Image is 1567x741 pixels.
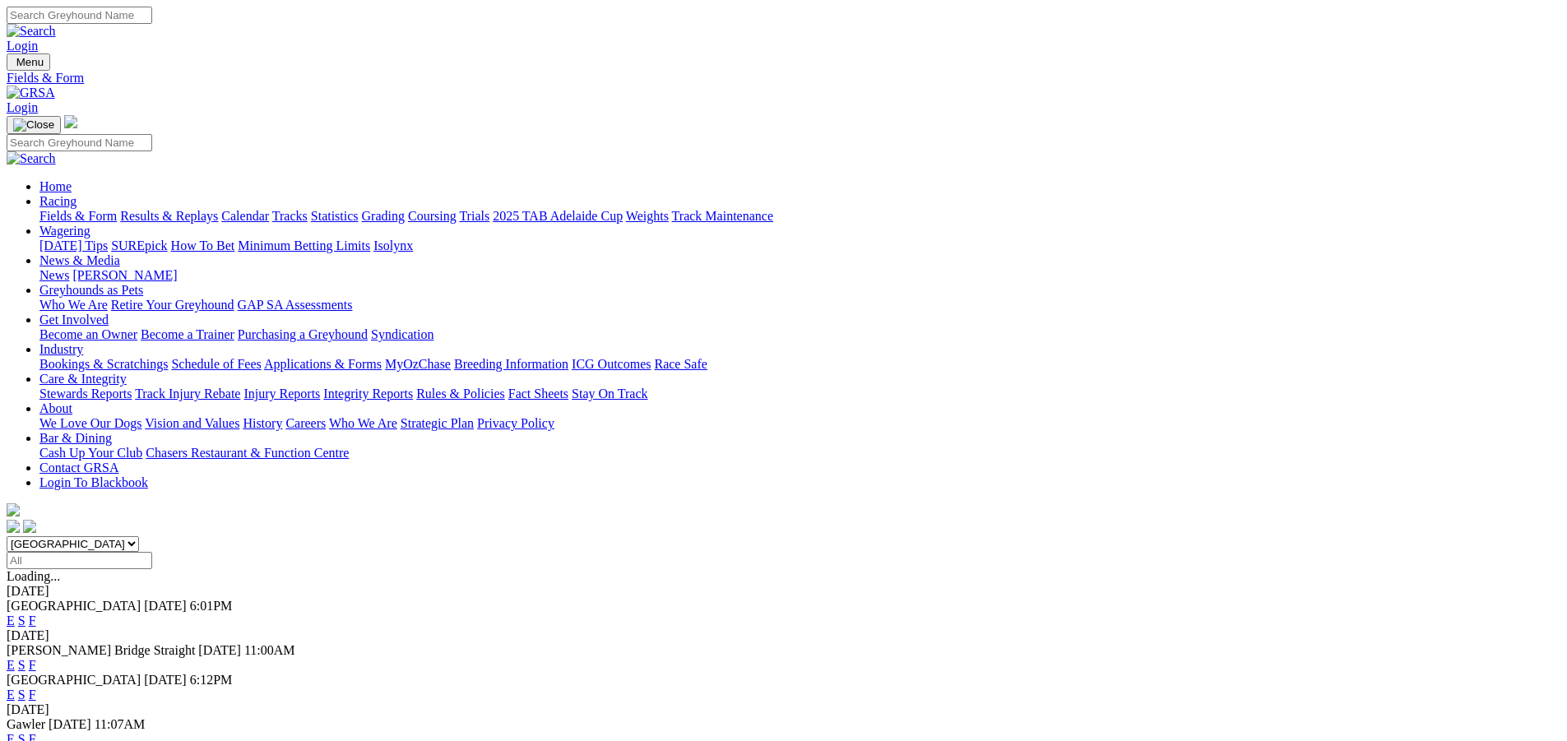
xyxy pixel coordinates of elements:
a: Rules & Policies [416,387,505,401]
span: Menu [16,56,44,68]
a: Login [7,39,38,53]
a: Careers [285,416,326,430]
span: [DATE] [144,599,187,613]
img: logo-grsa-white.png [64,115,77,128]
a: E [7,688,15,702]
div: [DATE] [7,628,1560,643]
span: [DATE] [144,673,187,687]
div: Racing [39,209,1560,224]
div: Wagering [39,239,1560,253]
a: Injury Reports [243,387,320,401]
span: [PERSON_NAME] Bridge Straight [7,643,195,657]
a: Fields & Form [7,71,1560,86]
a: Syndication [371,327,433,341]
a: History [243,416,282,430]
a: Care & Integrity [39,372,127,386]
a: Applications & Forms [264,357,382,371]
button: Toggle navigation [7,53,50,71]
a: Vision and Values [145,416,239,430]
span: [GEOGRAPHIC_DATA] [7,599,141,613]
img: Search [7,24,56,39]
a: F [29,614,36,628]
input: Select date [7,552,152,569]
a: S [18,658,25,672]
a: Grading [362,209,405,223]
button: Toggle navigation [7,116,61,134]
span: 6:12PM [190,673,233,687]
span: Loading... [7,569,60,583]
img: facebook.svg [7,520,20,533]
a: Become a Trainer [141,327,234,341]
a: Weights [626,209,669,223]
a: Tracks [272,209,308,223]
a: Fields & Form [39,209,117,223]
input: Search [7,7,152,24]
a: GAP SA Assessments [238,298,353,312]
div: About [39,416,1560,431]
a: 2025 TAB Adelaide Cup [493,209,623,223]
a: SUREpick [111,239,167,252]
a: Get Involved [39,313,109,327]
div: Industry [39,357,1560,372]
a: [PERSON_NAME] [72,268,177,282]
span: [GEOGRAPHIC_DATA] [7,673,141,687]
a: S [18,614,25,628]
a: F [29,688,36,702]
img: GRSA [7,86,55,100]
a: News & Media [39,253,120,267]
a: Login [7,100,38,114]
a: Stay On Track [572,387,647,401]
a: Login To Blackbook [39,475,148,489]
a: We Love Our Dogs [39,416,141,430]
span: [DATE] [198,643,241,657]
a: Greyhounds as Pets [39,283,143,297]
a: Isolynx [373,239,413,252]
div: Greyhounds as Pets [39,298,1560,313]
a: How To Bet [171,239,235,252]
a: Race Safe [654,357,707,371]
a: Minimum Betting Limits [238,239,370,252]
a: Stewards Reports [39,387,132,401]
a: Bar & Dining [39,431,112,445]
a: News [39,268,69,282]
a: Coursing [408,209,457,223]
a: Calendar [221,209,269,223]
span: 11:00AM [244,643,295,657]
a: Breeding Information [454,357,568,371]
div: Get Involved [39,327,1560,342]
a: S [18,688,25,702]
a: MyOzChase [385,357,451,371]
a: Cash Up Your Club [39,446,142,460]
span: [DATE] [49,717,91,731]
img: Search [7,151,56,166]
a: Privacy Policy [477,416,554,430]
a: Wagering [39,224,90,238]
span: Gawler [7,717,45,731]
a: Purchasing a Greyhound [238,327,368,341]
a: E [7,658,15,672]
a: E [7,614,15,628]
a: Statistics [311,209,359,223]
div: Care & Integrity [39,387,1560,401]
a: Who We Are [329,416,397,430]
a: Trials [459,209,489,223]
img: Close [13,118,54,132]
a: Retire Your Greyhound [111,298,234,312]
a: Bookings & Scratchings [39,357,168,371]
a: About [39,401,72,415]
div: [DATE] [7,584,1560,599]
a: Fact Sheets [508,387,568,401]
a: [DATE] Tips [39,239,108,252]
a: F [29,658,36,672]
span: 11:07AM [95,717,146,731]
div: Bar & Dining [39,446,1560,461]
a: Contact GRSA [39,461,118,475]
a: Chasers Restaurant & Function Centre [146,446,349,460]
a: Racing [39,194,76,208]
a: Who We Are [39,298,108,312]
a: Schedule of Fees [171,357,261,371]
div: [DATE] [7,702,1560,717]
input: Search [7,134,152,151]
a: Track Maintenance [672,209,773,223]
div: News & Media [39,268,1560,283]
